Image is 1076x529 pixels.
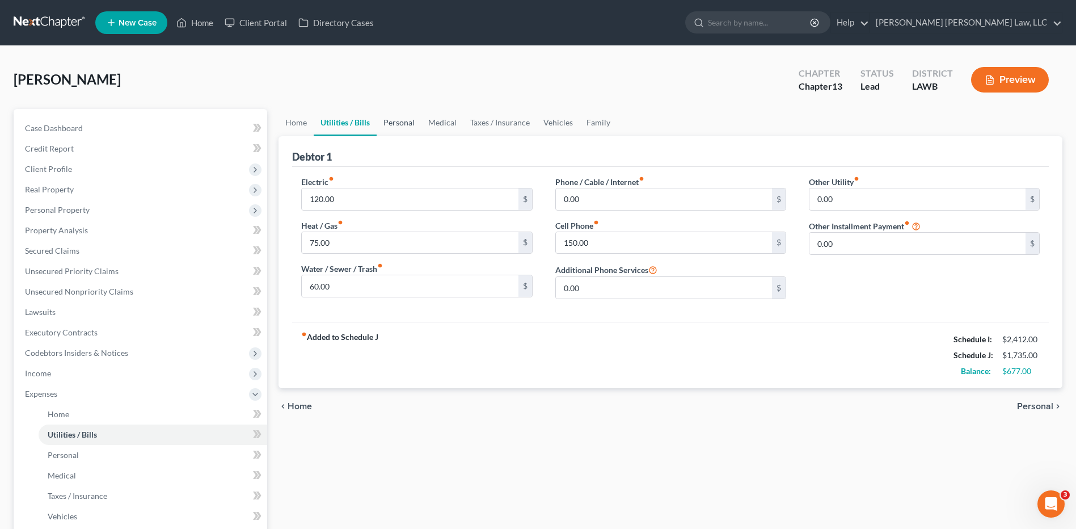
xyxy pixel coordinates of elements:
input: -- [302,232,518,254]
input: -- [556,232,772,254]
input: -- [556,277,772,299]
a: Executory Contracts [16,322,267,343]
a: Unsecured Priority Claims [16,261,267,282]
a: Lawsuits [16,302,267,322]
div: $ [518,232,532,254]
i: fiber_manual_record [377,263,383,268]
div: $ [518,188,532,210]
button: chevron_left Home [279,402,312,411]
span: Client Profile [25,164,72,174]
span: New Case [119,19,157,27]
a: Taxes / Insurance [39,486,267,506]
input: Search by name... [708,12,812,33]
div: $ [518,275,532,297]
div: LAWB [912,80,953,93]
span: Lawsuits [25,307,56,317]
span: Taxes / Insurance [48,491,107,501]
div: $ [1026,233,1039,254]
span: Vehicles [48,511,77,521]
i: fiber_manual_record [593,220,599,225]
span: Personal [1017,402,1053,411]
label: Other Installment Payment [809,220,910,232]
span: Medical [48,471,76,480]
a: Unsecured Nonpriority Claims [16,282,267,302]
a: Secured Claims [16,241,267,261]
i: fiber_manual_record [639,176,644,182]
label: Water / Sewer / Trash [301,263,383,275]
label: Electric [301,176,334,188]
span: Secured Claims [25,246,79,255]
div: $ [1026,188,1039,210]
div: $ [772,232,786,254]
div: Chapter [799,67,842,80]
strong: Schedule J: [953,350,993,360]
label: Heat / Gas [301,220,343,232]
a: Personal [39,445,267,465]
span: 13 [832,81,842,91]
span: [PERSON_NAME] [14,71,121,87]
i: fiber_manual_record [337,220,343,225]
label: Other Utility [809,176,859,188]
a: Credit Report [16,138,267,159]
a: Home [279,109,314,136]
a: Help [831,12,869,33]
i: chevron_right [1053,402,1062,411]
span: 3 [1061,490,1070,499]
span: Unsecured Priority Claims [25,266,119,276]
span: Unsecured Nonpriority Claims [25,287,133,296]
label: Cell Phone [555,220,599,232]
input: -- [809,188,1026,210]
button: Personal chevron_right [1017,402,1062,411]
div: $ [772,277,786,299]
a: Taxes / Insurance [463,109,537,136]
a: [PERSON_NAME] [PERSON_NAME] Law, LLC [870,12,1062,33]
span: Executory Contracts [25,328,98,337]
span: Personal [48,450,79,460]
strong: Schedule I: [953,334,992,344]
i: fiber_manual_record [301,331,307,337]
div: District [912,67,953,80]
span: Codebtors Insiders & Notices [25,348,128,358]
div: Lead [860,80,894,93]
div: Debtor 1 [292,150,332,163]
strong: Added to Schedule J [301,331,378,379]
span: Home [288,402,312,411]
i: fiber_manual_record [854,176,859,182]
span: Expenses [25,389,57,398]
a: Home [39,404,267,425]
span: Personal Property [25,205,90,215]
input: -- [302,188,518,210]
div: $ [772,188,786,210]
i: chevron_left [279,402,288,411]
input: -- [302,275,518,297]
a: Client Portal [219,12,293,33]
span: Home [48,409,69,419]
input: -- [809,233,1026,254]
i: fiber_manual_record [328,176,334,182]
span: Credit Report [25,144,74,153]
a: Medical [421,109,463,136]
div: Chapter [799,80,842,93]
label: Phone / Cable / Internet [555,176,644,188]
a: Utilities / Bills [39,425,267,445]
div: Status [860,67,894,80]
button: Preview [971,67,1049,93]
a: Medical [39,465,267,486]
span: Property Analysis [25,225,88,235]
a: Family [580,109,617,136]
span: Income [25,368,51,378]
a: Case Dashboard [16,118,267,138]
span: Case Dashboard [25,123,83,133]
div: $677.00 [1002,366,1040,377]
div: $1,735.00 [1002,350,1040,361]
a: Property Analysis [16,220,267,241]
span: Utilities / Bills [48,430,97,439]
a: Personal [377,109,421,136]
i: fiber_manual_record [904,220,910,226]
div: $2,412.00 [1002,334,1040,345]
a: Vehicles [39,506,267,527]
iframe: Intercom live chat [1037,490,1065,518]
input: -- [556,188,772,210]
label: Additional Phone Services [555,263,657,276]
a: Utilities / Bills [314,109,377,136]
